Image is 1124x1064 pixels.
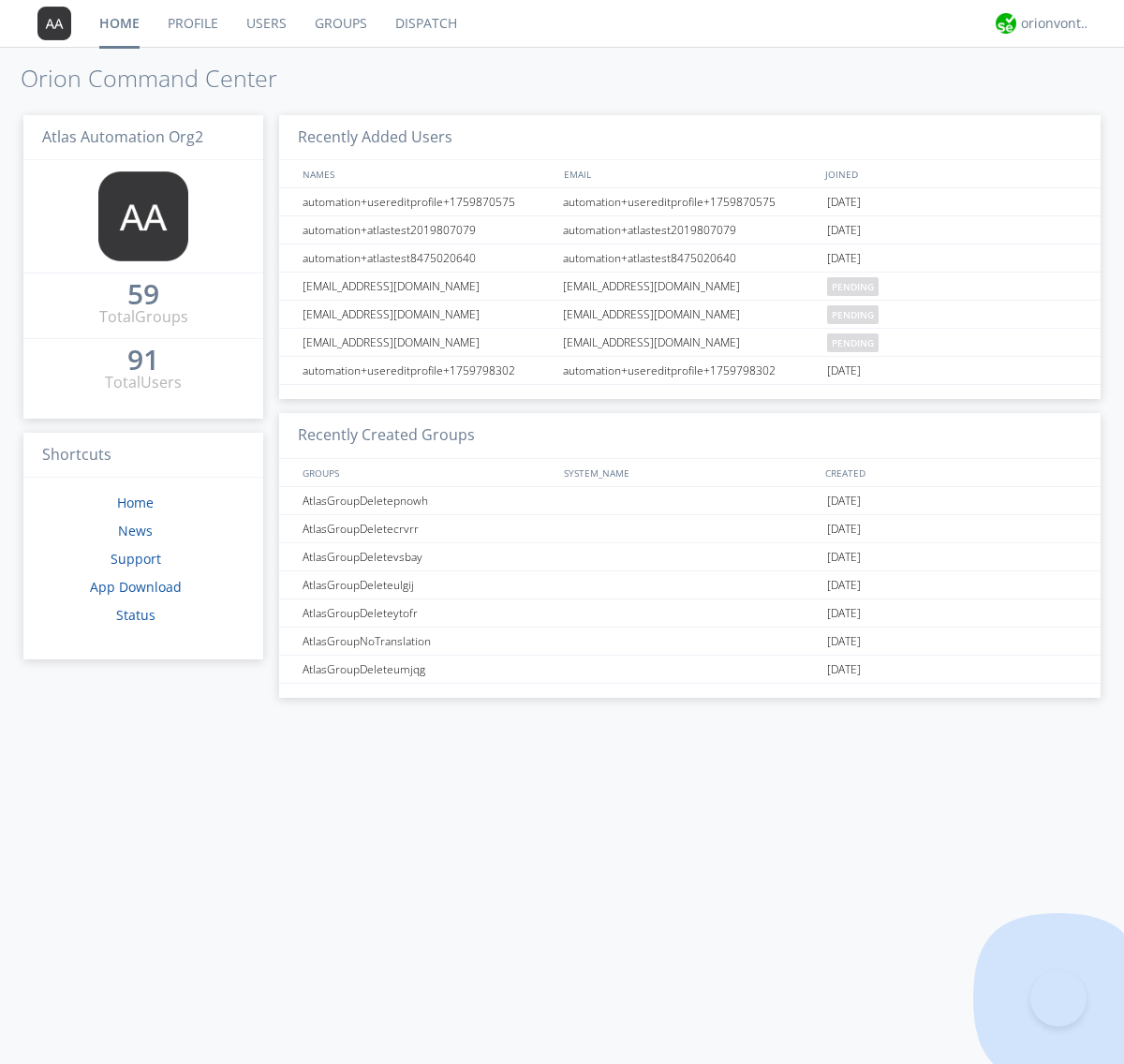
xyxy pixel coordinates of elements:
div: automation+atlastest8475020640 [298,244,557,272]
div: automation+atlastest2019807079 [558,216,822,244]
div: JOINED [821,160,1083,187]
a: AtlasGroupDeleteumjqg[DATE] [279,656,1101,684]
a: automation+usereditprofile+1759798302automation+usereditprofile+1759798302[DATE] [279,357,1101,385]
span: [DATE] [827,599,861,628]
h3: Recently Created Groups [279,413,1101,459]
h3: Recently Added Users [279,115,1101,161]
div: orionvontas+atlas+automation+org2 [1021,14,1091,33]
img: 373638.png [37,7,71,40]
div: GROUPS [298,459,555,486]
a: 59 [127,285,159,306]
a: 91 [127,350,159,372]
span: pending [827,305,879,324]
div: Total Groups [99,306,188,328]
a: AtlasGroupNoTranslation[DATE] [279,628,1101,656]
a: AtlasGroupDeleteytofr[DATE] [279,599,1101,628]
a: AtlasGroupDeletecrvrr[DATE] [279,515,1101,543]
div: automation+atlastest2019807079 [298,216,557,244]
span: [DATE] [827,628,861,656]
a: automation+atlastest2019807079automation+atlastest2019807079[DATE] [279,216,1101,244]
a: [EMAIL_ADDRESS][DOMAIN_NAME][EMAIL_ADDRESS][DOMAIN_NAME]pending [279,273,1101,301]
div: [EMAIL_ADDRESS][DOMAIN_NAME] [298,329,557,356]
a: App Download [90,578,182,596]
span: [DATE] [827,543,861,571]
div: AtlasGroupDeleteumjqg [298,656,557,683]
div: Total Users [105,372,182,393]
div: automation+usereditprofile+1759870575 [298,188,557,215]
div: AtlasGroupNoTranslation [298,628,557,655]
span: [DATE] [827,188,861,216]
span: [DATE] [827,244,861,273]
span: [DATE] [827,571,861,599]
div: AtlasGroupDeletecrvrr [298,515,557,542]
img: 373638.png [98,171,188,261]
img: 29d36aed6fa347d5a1537e7736e6aa13 [996,13,1016,34]
div: automation+usereditprofile+1759798302 [298,357,557,384]
span: [DATE] [827,487,861,515]
a: Status [116,606,155,624]
div: 91 [127,350,159,369]
a: AtlasGroupDeleteulgij[DATE] [279,571,1101,599]
span: [DATE] [827,515,861,543]
a: AtlasGroupDeletevsbay[DATE] [279,543,1101,571]
div: automation+atlastest8475020640 [558,244,822,272]
iframe: Toggle Customer Support [1030,970,1087,1027]
div: automation+usereditprofile+1759870575 [558,188,822,215]
div: AtlasGroupDeletepnowh [298,487,557,514]
a: News [118,522,153,539]
div: automation+usereditprofile+1759798302 [558,357,822,384]
div: [EMAIL_ADDRESS][DOMAIN_NAME] [298,273,557,300]
a: automation+usereditprofile+1759870575automation+usereditprofile+1759870575[DATE] [279,188,1101,216]
span: Atlas Automation Org2 [42,126,203,147]
span: pending [827,277,879,296]
div: AtlasGroupDeleteulgij [298,571,557,598]
div: EMAIL [559,160,821,187]
h3: Shortcuts [23,433,263,479]
a: Support [111,550,161,568]
div: [EMAIL_ADDRESS][DOMAIN_NAME] [558,301,822,328]
span: [DATE] [827,656,861,684]
div: [EMAIL_ADDRESS][DOMAIN_NAME] [558,329,822,356]
div: [EMAIL_ADDRESS][DOMAIN_NAME] [558,273,822,300]
a: automation+atlastest8475020640automation+atlastest8475020640[DATE] [279,244,1101,273]
div: CREATED [821,459,1083,486]
a: AtlasGroupDeletepnowh[DATE] [279,487,1101,515]
span: [DATE] [827,216,861,244]
a: Home [117,494,154,511]
div: AtlasGroupDeleteytofr [298,599,557,627]
span: pending [827,333,879,352]
div: [EMAIL_ADDRESS][DOMAIN_NAME] [298,301,557,328]
div: NAMES [298,160,555,187]
div: SYSTEM_NAME [559,459,821,486]
span: [DATE] [827,357,861,385]
a: [EMAIL_ADDRESS][DOMAIN_NAME][EMAIL_ADDRESS][DOMAIN_NAME]pending [279,329,1101,357]
a: [EMAIL_ADDRESS][DOMAIN_NAME][EMAIL_ADDRESS][DOMAIN_NAME]pending [279,301,1101,329]
div: AtlasGroupDeletevsbay [298,543,557,570]
div: 59 [127,285,159,303]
